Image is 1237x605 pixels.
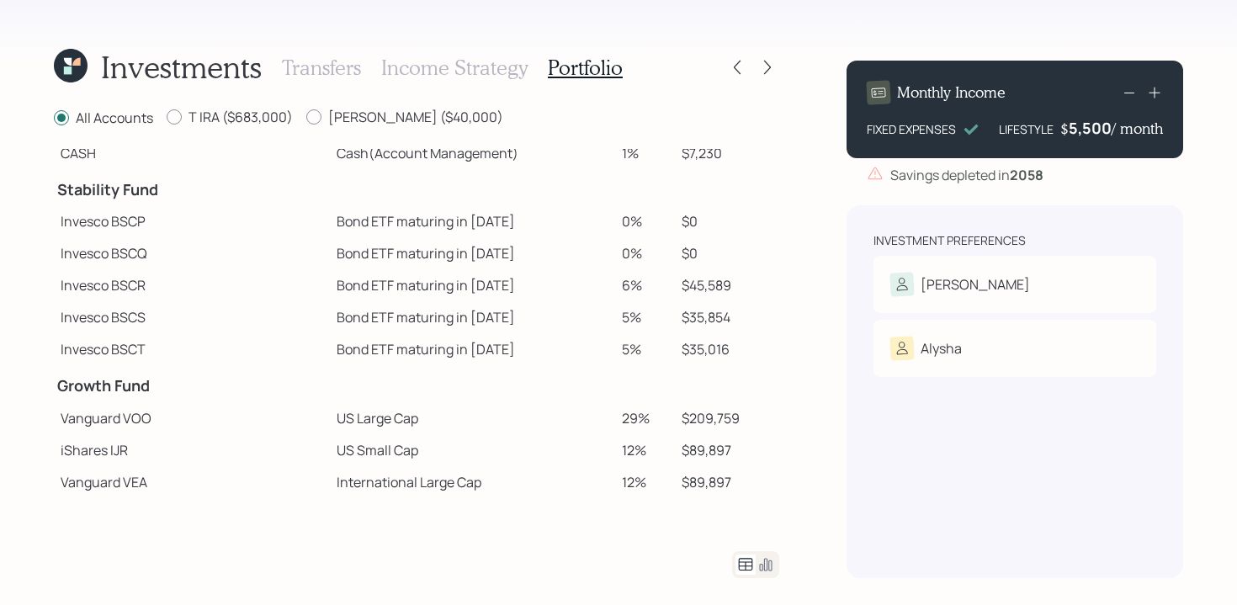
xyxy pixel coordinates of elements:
td: $89,897 [675,466,779,498]
td: CASH [54,137,330,169]
td: Invesco BSCT [54,333,330,365]
td: International Large Cap [330,466,614,498]
label: All Accounts [54,109,153,127]
td: Vanguard VEA [54,466,330,498]
div: Alysha [921,338,962,358]
div: [PERSON_NAME] [921,274,1030,295]
td: $89,897 [675,434,779,466]
div: LIFESTYLE [999,120,1054,138]
td: 6% [615,269,675,301]
td: $209,759 [675,402,779,434]
div: Investment Preferences [873,232,1026,249]
td: $35,016 [675,333,779,365]
td: $59,931 [675,498,779,530]
b: 2058 [1010,166,1043,184]
td: $7,230 [675,137,779,169]
td: 0% [615,237,675,269]
td: US Small Cap [330,434,614,466]
div: FIXED EXPENSES [867,120,956,138]
td: Cash (Account Management) [330,137,614,169]
td: Emerging Markets [330,498,614,530]
h4: / month [1112,119,1163,138]
td: Bond ETF maturing in [DATE] [330,205,614,237]
h4: Growth Fund [57,377,327,395]
td: $35,854 [675,301,779,333]
td: 12% [615,434,675,466]
h4: $ [1060,119,1069,138]
td: 5% [615,333,675,365]
td: Invesco BSCP [54,205,330,237]
td: $0 [675,205,779,237]
td: Invesco BSCQ [54,237,330,269]
label: T IRA ($683,000) [167,108,293,126]
td: Bond ETF maturing in [DATE] [330,269,614,301]
h3: Income Strategy [381,56,528,80]
td: Invesco BSCR [54,269,330,301]
td: Bond ETF maturing in [DATE] [330,333,614,365]
h4: Monthly Income [897,83,1006,102]
td: iShares IJR [54,434,330,466]
td: 12% [615,466,675,498]
h4: Stability Fund [57,181,327,199]
h3: Transfers [282,56,361,80]
td: 29% [615,402,675,434]
td: 8% [615,498,675,530]
h3: Portfolio [548,56,623,80]
td: Bond ETF maturing in [DATE] [330,301,614,333]
div: Savings depleted in [890,165,1043,185]
label: [PERSON_NAME] ($40,000) [306,108,503,126]
h1: Investments [101,49,262,85]
td: Invesco BSCS [54,301,330,333]
td: US Large Cap [330,402,614,434]
td: Bond ETF maturing in [DATE] [330,237,614,269]
div: 5,500 [1069,118,1112,138]
td: 0% [615,205,675,237]
td: Vanguard VOO [54,402,330,434]
td: [GEOGRAPHIC_DATA] SPEM [54,498,330,530]
td: 1% [615,137,675,169]
td: $0 [675,237,779,269]
td: 5% [615,301,675,333]
td: $45,589 [675,269,779,301]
